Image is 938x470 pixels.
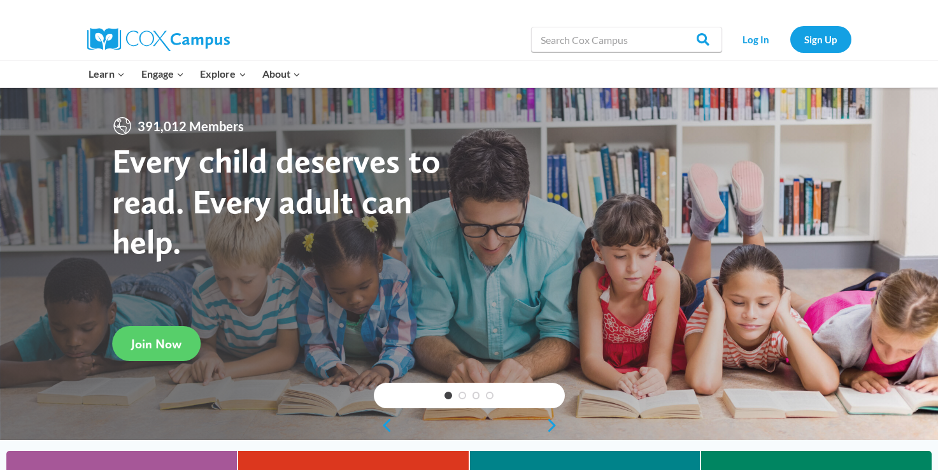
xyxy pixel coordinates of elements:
span: Join Now [131,336,181,352]
span: 391,012 Members [132,116,249,136]
span: About [262,66,301,82]
input: Search Cox Campus [531,27,722,52]
a: previous [374,418,393,433]
a: Log In [728,26,784,52]
a: 1 [444,392,452,399]
nav: Secondary Navigation [728,26,851,52]
a: 4 [486,392,494,399]
a: Join Now [112,326,201,361]
span: Engage [141,66,184,82]
span: Explore [200,66,246,82]
a: Sign Up [790,26,851,52]
a: 2 [458,392,466,399]
a: 3 [473,392,480,399]
nav: Primary Navigation [81,61,309,87]
img: Cox Campus [87,28,230,51]
span: Learn [89,66,125,82]
a: next [546,418,565,433]
div: content slider buttons [374,413,565,438]
strong: Every child deserves to read. Every adult can help. [112,140,441,262]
